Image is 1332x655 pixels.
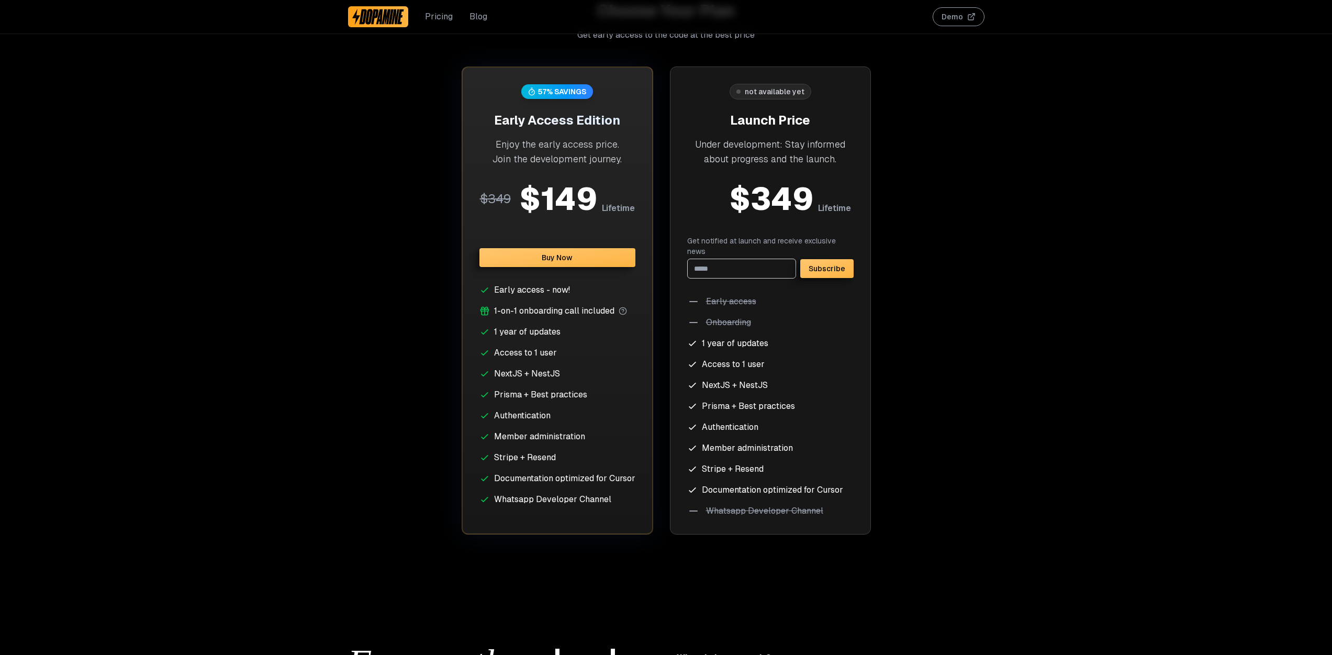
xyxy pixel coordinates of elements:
[687,137,854,166] div: Under development: Stay informed about progress and the launch.
[479,284,635,296] li: Early access - now!
[687,484,854,496] li: Documentation optimized for Cursor
[687,236,854,257] p: Get notified at launch and receive exclusive news
[425,10,453,23] a: Pricing
[538,86,587,97] div: 57 % SAVINGS
[348,6,409,27] a: Dopamine
[494,305,614,317] span: 1-on-1 onboarding call included
[479,451,635,464] li: Stripe + Resend
[933,7,984,26] button: Demo
[479,430,635,443] li: Member administration
[479,152,635,166] div: Join the development journey.
[690,183,721,199] span: $ 349
[352,8,405,25] img: Dopamine
[687,463,854,475] li: Stripe + Resend
[480,191,511,207] span: $ 349
[687,337,854,350] li: 1 year of updates
[818,202,851,215] span: Lifetime
[479,493,635,506] li: Whatsapp Developer Channel
[479,112,635,129] h3: Early Access Edition
[706,316,751,329] span: Onboarding
[479,388,635,401] li: Prisma + Best practices
[479,472,635,485] li: Documentation optimized for Cursor
[479,248,635,267] button: Buy Now
[687,421,854,434] li: Authentication
[462,29,871,41] p: Get early access to the code at the best price
[687,358,854,371] li: Access to 1 user
[469,10,487,23] a: Blog
[687,400,854,413] li: Prisma + Best practices
[602,202,635,215] span: Lifetime
[479,347,635,359] li: Access to 1 user
[800,259,854,278] button: Subscribe
[479,326,635,338] li: 1 year of updates
[479,368,635,380] li: NextJS + NestJS
[706,505,823,517] span: Whatsapp Developer Channel
[706,295,756,308] span: Early access
[729,183,814,215] span: $ 349
[687,112,854,129] h3: Launch Price
[519,183,598,215] div: $ 149
[479,137,635,152] div: Enjoy the early access price.
[687,442,854,454] li: Member administration
[479,409,635,422] li: Authentication
[745,86,804,97] div: not available yet
[687,379,854,392] li: NextJS + NestJS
